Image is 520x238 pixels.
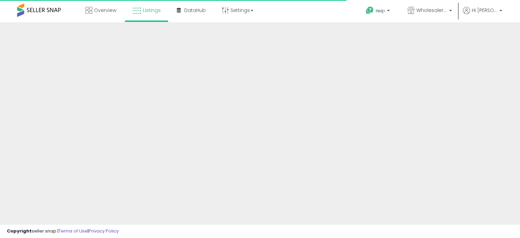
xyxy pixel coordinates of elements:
span: DataHub [184,7,206,14]
span: Hi [PERSON_NAME] [472,7,497,14]
strong: Copyright [7,228,32,234]
a: Terms of Use [58,228,88,234]
span: Wholesaler AZ [416,7,447,14]
a: Help [360,1,397,22]
a: Hi [PERSON_NAME] [463,7,502,22]
span: Listings [143,7,161,14]
a: Privacy Policy [89,228,119,234]
div: seller snap | | [7,228,119,235]
span: Help [376,8,385,14]
span: Overview [94,7,116,14]
i: Get Help [365,6,374,15]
